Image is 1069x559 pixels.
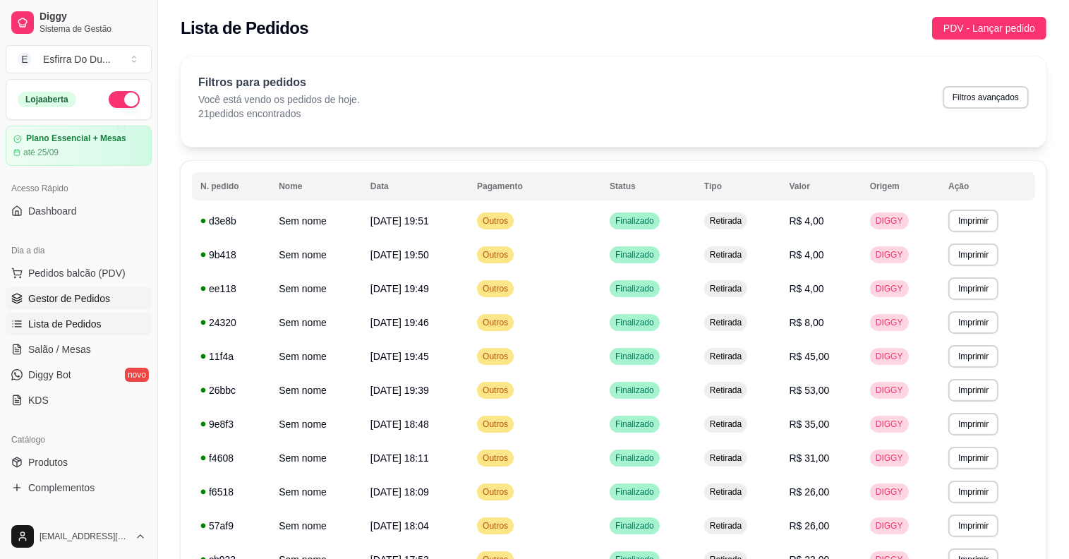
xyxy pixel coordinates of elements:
[601,172,696,200] th: Status
[790,520,830,531] span: R$ 26,00
[270,339,362,373] td: Sem nome
[270,204,362,238] td: Sem nome
[480,215,511,227] span: Outros
[198,92,360,107] p: Você está vendo os pedidos de hoje.
[370,520,429,531] span: [DATE] 18:04
[28,368,71,382] span: Diggy Bot
[40,23,146,35] span: Sistema de Gestão
[480,351,511,362] span: Outros
[6,338,152,361] a: Salão / Mesas
[612,419,657,430] span: Finalizado
[707,351,744,362] span: Retirada
[948,277,998,300] button: Imprimir
[362,172,469,200] th: Data
[6,287,152,310] a: Gestor de Pedidos
[200,349,262,363] div: 11f4a
[480,486,511,498] span: Outros
[873,419,906,430] span: DIGGY
[873,486,906,498] span: DIGGY
[28,204,77,218] span: Dashboard
[6,262,152,284] button: Pedidos balcão (PDV)
[6,200,152,222] a: Dashboard
[40,11,146,23] span: Diggy
[707,385,744,396] span: Retirada
[28,481,95,495] span: Complementos
[200,417,262,431] div: 9e8f3
[370,452,429,464] span: [DATE] 18:11
[862,172,940,200] th: Origem
[469,172,601,200] th: Pagamento
[612,351,657,362] span: Finalizado
[40,531,129,542] span: [EMAIL_ADDRESS][DOMAIN_NAME]
[707,215,744,227] span: Retirada
[370,486,429,498] span: [DATE] 18:09
[23,147,59,158] article: até 25/09
[873,317,906,328] span: DIGGY
[270,407,362,441] td: Sem nome
[18,92,76,107] div: Loja aberta
[948,210,998,232] button: Imprimir
[948,345,998,368] button: Imprimir
[943,20,1035,36] span: PDV - Lançar pedido
[948,379,998,402] button: Imprimir
[790,249,824,260] span: R$ 4,00
[6,451,152,474] a: Produtos
[480,317,511,328] span: Outros
[790,215,824,227] span: R$ 4,00
[198,74,360,91] p: Filtros para pedidos
[200,214,262,228] div: d3e8b
[612,385,657,396] span: Finalizado
[200,485,262,499] div: f6518
[26,133,126,144] article: Plano Essencial + Mesas
[28,342,91,356] span: Salão / Mesas
[270,509,362,543] td: Sem nome
[873,351,906,362] span: DIGGY
[612,452,657,464] span: Finalizado
[790,351,830,362] span: R$ 45,00
[370,385,429,396] span: [DATE] 19:39
[28,291,110,306] span: Gestor de Pedidos
[270,475,362,509] td: Sem nome
[612,317,657,328] span: Finalizado
[270,441,362,475] td: Sem nome
[6,476,152,499] a: Complementos
[480,283,511,294] span: Outros
[200,383,262,397] div: 26bbc
[370,351,429,362] span: [DATE] 19:45
[480,249,511,260] span: Outros
[948,413,998,435] button: Imprimir
[707,249,744,260] span: Retirada
[707,486,744,498] span: Retirada
[790,317,824,328] span: R$ 8,00
[270,306,362,339] td: Sem nome
[6,126,152,166] a: Plano Essencial + Mesasaté 25/09
[200,248,262,262] div: 9b418
[948,447,998,469] button: Imprimir
[370,283,429,294] span: [DATE] 19:49
[270,172,362,200] th: Nome
[790,452,830,464] span: R$ 31,00
[790,419,830,430] span: R$ 35,00
[707,520,744,531] span: Retirada
[707,452,744,464] span: Retirada
[612,486,657,498] span: Finalizado
[200,315,262,330] div: 24320
[873,215,906,227] span: DIGGY
[696,172,781,200] th: Tipo
[28,455,68,469] span: Produtos
[28,317,102,331] span: Lista de Pedidos
[43,52,111,66] div: Esfirra Do Du ...
[270,373,362,407] td: Sem nome
[948,244,998,266] button: Imprimir
[28,266,126,280] span: Pedidos balcão (PDV)
[370,249,429,260] span: [DATE] 19:50
[6,239,152,262] div: Dia a dia
[270,272,362,306] td: Sem nome
[781,172,862,200] th: Valor
[6,6,152,40] a: DiggySistema de Gestão
[707,317,744,328] span: Retirada
[370,317,429,328] span: [DATE] 19:46
[109,91,140,108] button: Alterar Status
[873,520,906,531] span: DIGGY
[612,520,657,531] span: Finalizado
